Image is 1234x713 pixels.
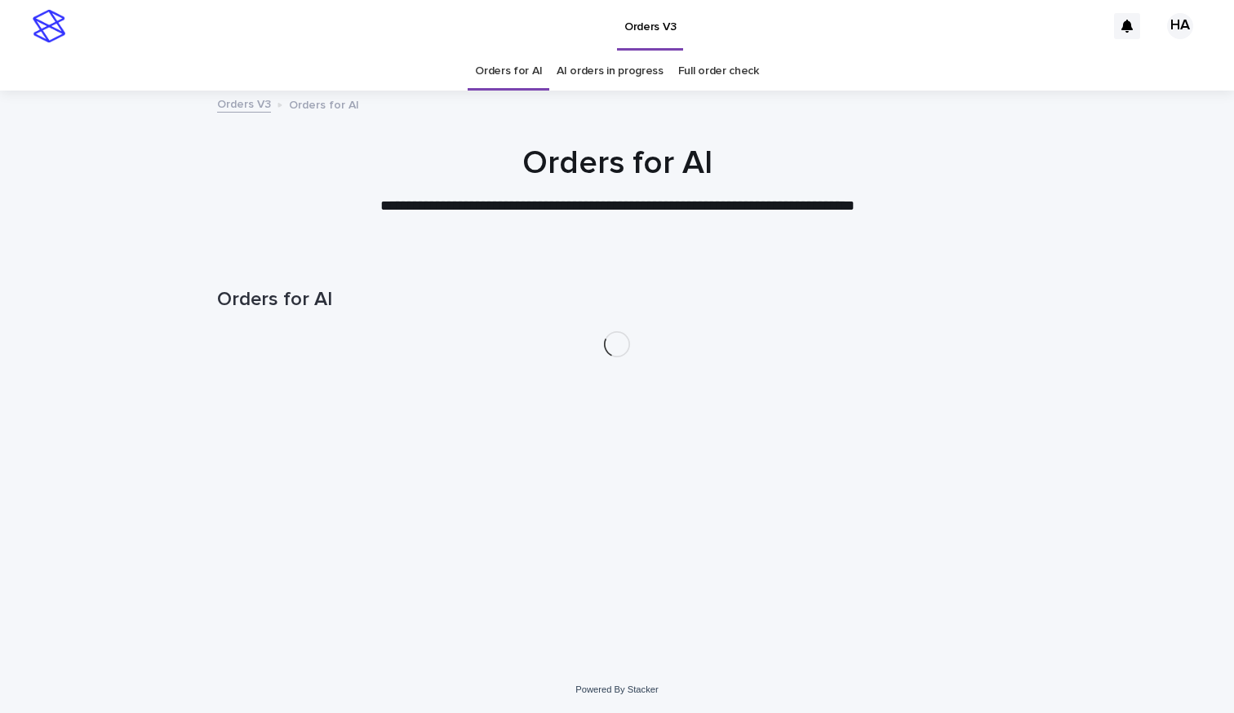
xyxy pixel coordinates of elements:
img: stacker-logo-s-only.png [33,10,65,42]
a: Orders for AI [475,52,542,91]
p: Orders for AI [289,95,359,113]
div: HA [1167,13,1193,39]
h1: Orders for AI [217,144,1017,183]
a: Full order check [678,52,759,91]
h1: Orders for AI [217,288,1017,312]
a: AI orders in progress [557,52,664,91]
a: Orders V3 [217,94,271,113]
a: Powered By Stacker [575,684,658,694]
